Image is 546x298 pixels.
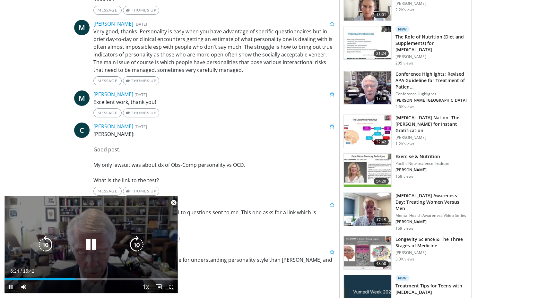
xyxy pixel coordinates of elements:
[23,268,34,274] span: 15:42
[395,275,410,281] p: New
[395,26,410,32] p: New
[123,108,159,117] a: Thumbs Up
[167,196,180,209] button: Close
[395,192,468,212] h3: [MEDICAL_DATA] Awareness Day: Treating Women Versus Men
[93,76,122,85] a: Message
[93,130,335,184] p: [PERSON_NAME]: Good post. My only lawsuit was about dx of Obs-Comp personality vs OCD. What is th...
[4,278,178,280] div: Progress Bar
[93,123,133,130] a: [PERSON_NAME]
[343,192,468,231] a: 17:15 [MEDICAL_DATA] Awareness Day: Treating Women Versus Men Mental Health Awareness Video Serie...
[93,20,133,27] a: [PERSON_NAME]
[74,20,90,35] a: M
[110,209,335,232] p: I don't know how to respond to questions sent to me. This one asks for a link which is https:\\[D...
[93,28,335,74] p: Very good, thanks. Personality is easy when you have advantage of specific questionnaires but in ...
[10,268,19,274] span: 6:24
[93,108,122,117] a: Message
[374,12,389,18] span: 13:01
[395,257,414,262] p: 3.0K views
[93,6,122,15] a: Message
[139,280,152,293] button: Playback Rate
[395,98,468,103] p: [PERSON_NAME][GEOGRAPHIC_DATA]
[395,283,468,295] h3: Treatment Tips for Teens with [MEDICAL_DATA]
[4,196,178,294] video-js: Video Player
[344,115,391,148] img: 8c144ef5-ad01-46b8-bbf2-304ffe1f6934.150x105_q85_crop-smart_upscale.jpg
[395,91,468,97] p: Conference Highlights
[395,167,449,173] p: [PERSON_NAME]
[134,92,147,98] small: [DATE]
[343,236,468,270] a: 48:50 Longevity Science & The Three Stages of Medicine [PERSON_NAME] 3.0K views
[93,256,335,271] p: You could not find a better resource for understanding personality style than [PERSON_NAME] and h...
[395,71,468,90] h3: Conference Highlights: Revised APA Guideline for Treatment of Patien…
[343,71,468,109] a: 17:49 Conference Highlights: Revised APA Guideline for Treatment of Patien… Conference Highlights...
[134,124,147,130] small: [DATE]
[165,280,178,293] button: Fullscreen
[344,71,391,105] img: a8a55e96-0fed-4e33-bde8-e6fc0867bf6d.150x105_q85_crop-smart_upscale.jpg
[395,115,468,134] h3: [MEDICAL_DATA] Nation: The [PERSON_NAME] for Instant Gratification
[123,76,159,85] a: Thumbs Up
[374,50,389,57] span: 21:24
[395,1,468,6] p: [PERSON_NAME]
[374,178,389,184] span: 54:20
[395,226,413,231] p: 169 views
[343,115,468,149] a: 32:42 [MEDICAL_DATA] Nation: The [PERSON_NAME] for Instant Gratification [PERSON_NAME] 1.2K views
[395,153,449,160] h3: Exercise & Nutrition
[395,61,413,66] p: 205 views
[123,187,159,196] a: Thumbs Up
[374,260,389,267] span: 48:50
[344,154,391,187] img: 4bf5c016-4c67-4e08-ac2c-e79619ba3a59.150x105_q85_crop-smart_upscale.jpg
[395,104,414,109] p: 2.6K views
[343,153,468,187] a: 54:20 Exercise & Nutrition Pacific Neuroscience Institute [PERSON_NAME] 168 views
[74,90,90,106] a: M
[374,139,389,145] span: 32:42
[21,268,22,274] span: /
[395,54,468,59] p: [PERSON_NAME]
[344,236,391,270] img: 44202b31-858d-4d3e-adc4-10d20c26ac90.150x105_q85_crop-smart_upscale.jpg
[344,26,391,60] img: d473e907-63ae-4468-b63b-9be942ffd2ad.150x105_q85_crop-smart_upscale.jpg
[123,6,159,15] a: Thumbs Up
[17,280,30,293] button: Mute
[395,250,468,255] p: [PERSON_NAME]
[93,187,122,196] a: Message
[374,95,389,102] span: 17:49
[374,217,389,223] span: 17:15
[395,219,468,225] p: [PERSON_NAME]
[395,7,414,13] p: 2.2K views
[152,280,165,293] button: Enable picture-in-picture mode
[134,21,147,27] small: [DATE]
[395,34,468,53] h3: The Role of Nutrition (Diet and Supplements) for [MEDICAL_DATA]
[74,123,90,138] a: C
[395,135,468,140] p: [PERSON_NAME]
[93,91,133,98] a: [PERSON_NAME]
[395,161,449,166] p: Pacific Neuroscience Institute
[344,193,391,226] img: c646513c-fac8-493f-bcbb-ef680fbe4b4d.150x105_q85_crop-smart_upscale.jpg
[4,280,17,293] button: Pause
[395,213,468,218] p: Mental Health Awareness Video Series
[343,26,468,66] a: 21:24 New The Role of Nutrition (Diet and Supplements) for [MEDICAL_DATA] [PERSON_NAME] 205 views
[395,141,414,147] p: 1.2K views
[395,236,468,249] h3: Longevity Science & The Three Stages of Medicine
[395,174,413,179] p: 168 views
[93,98,335,106] p: Excellent work, thank you!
